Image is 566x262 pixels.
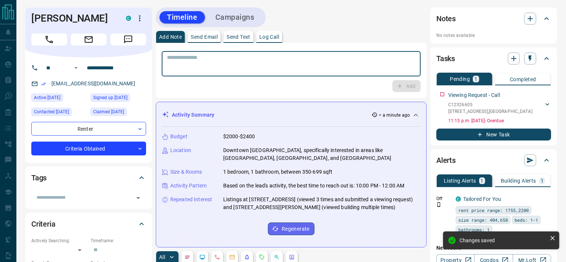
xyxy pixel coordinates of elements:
[463,196,501,202] a: Tailored For You
[170,133,187,141] p: Budget
[458,206,529,214] span: rent price range: 1755,2200
[91,108,146,118] div: Mon Sep 30 2024
[133,193,143,203] button: Open
[268,222,314,235] button: Regenerate
[436,244,551,252] p: New Alert:
[31,172,47,184] h2: Tags
[91,94,146,104] div: Mon Sep 30 2024
[159,34,182,40] p: Add Note
[436,154,456,166] h2: Alerts
[223,196,420,211] p: Listings at [STREET_ADDRESS] (viewed 3 times and submitted a viewing request) and [STREET_ADDRESS...
[436,129,551,141] button: New Task
[184,254,190,260] svg: Notes
[444,178,476,183] p: Listing Alerts
[436,53,455,64] h2: Tasks
[223,146,420,162] p: Downtown [GEOGRAPHIC_DATA], specifically interested in areas like [GEOGRAPHIC_DATA], [GEOGRAPHIC_...
[199,254,205,260] svg: Lead Browsing Activity
[456,196,461,202] div: condos.ca
[170,168,202,176] p: Size & Rooms
[289,254,295,260] svg: Agent Actions
[244,254,250,260] svg: Listing Alerts
[208,11,262,23] button: Campaigns
[41,81,46,86] svg: Email Verified
[436,202,442,207] svg: Push Notification Only
[450,76,470,82] p: Pending
[436,151,551,169] div: Alerts
[223,168,333,176] p: 1 bedroom, 1 bathroom, between 350-699 sqft
[448,101,532,108] p: C12326605
[170,196,212,203] p: Repeated Interest
[159,255,165,260] p: All
[31,108,87,118] div: Fri Aug 15 2025
[93,94,127,101] span: Signed up [DATE]
[191,34,218,40] p: Send Email
[229,254,235,260] svg: Emails
[274,254,280,260] svg: Opportunities
[436,195,451,202] p: Off
[481,178,484,183] p: 1
[91,237,146,244] p: Timeframe:
[541,178,544,183] p: 1
[31,218,56,230] h2: Criteria
[126,16,131,21] div: condos.ca
[515,216,538,224] span: beds: 1-1
[31,122,146,136] div: Renter
[259,254,265,260] svg: Requests
[31,94,87,104] div: Fri Aug 15 2025
[458,226,490,233] span: bathrooms: 1
[71,34,107,45] span: Email
[110,34,146,45] span: Message
[459,237,547,243] div: Changes saved
[448,100,551,116] div: C12326605[STREET_ADDRESS],[GEOGRAPHIC_DATA]
[170,182,207,190] p: Activity Pattern
[51,81,136,86] a: [EMAIL_ADDRESS][DOMAIN_NAME]
[474,76,477,82] p: 1
[31,237,87,244] p: Actively Searching:
[31,169,146,187] div: Tags
[223,182,405,190] p: Based on the lead's activity, the best time to reach out is: 10:00 PM - 12:00 AM
[448,117,551,124] p: 11:15 p.m. [DATE] - Overdue
[159,11,205,23] button: Timeline
[162,108,420,122] div: Activity Summary< a minute ago
[448,108,532,115] p: [STREET_ADDRESS] , [GEOGRAPHIC_DATA]
[458,216,508,224] span: size range: 404,658
[31,215,146,233] div: Criteria
[34,94,60,101] span: Active [DATE]
[72,63,80,72] button: Open
[379,112,410,119] p: < a minute ago
[172,111,214,119] p: Activity Summary
[31,34,67,45] span: Call
[436,13,456,25] h2: Notes
[436,50,551,67] div: Tasks
[31,12,115,24] h1: [PERSON_NAME]
[436,10,551,28] div: Notes
[501,178,536,183] p: Building Alerts
[34,108,69,116] span: Contacted [DATE]
[259,34,279,40] p: Log Call
[227,34,250,40] p: Send Text
[448,91,500,99] p: Viewing Request - Call
[93,108,124,116] span: Claimed [DATE]
[31,142,146,155] div: Criteria Obtained
[214,254,220,260] svg: Calls
[223,133,255,141] p: $2000-$2400
[510,77,536,82] p: Completed
[436,32,551,39] p: No notes available
[170,146,191,154] p: Location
